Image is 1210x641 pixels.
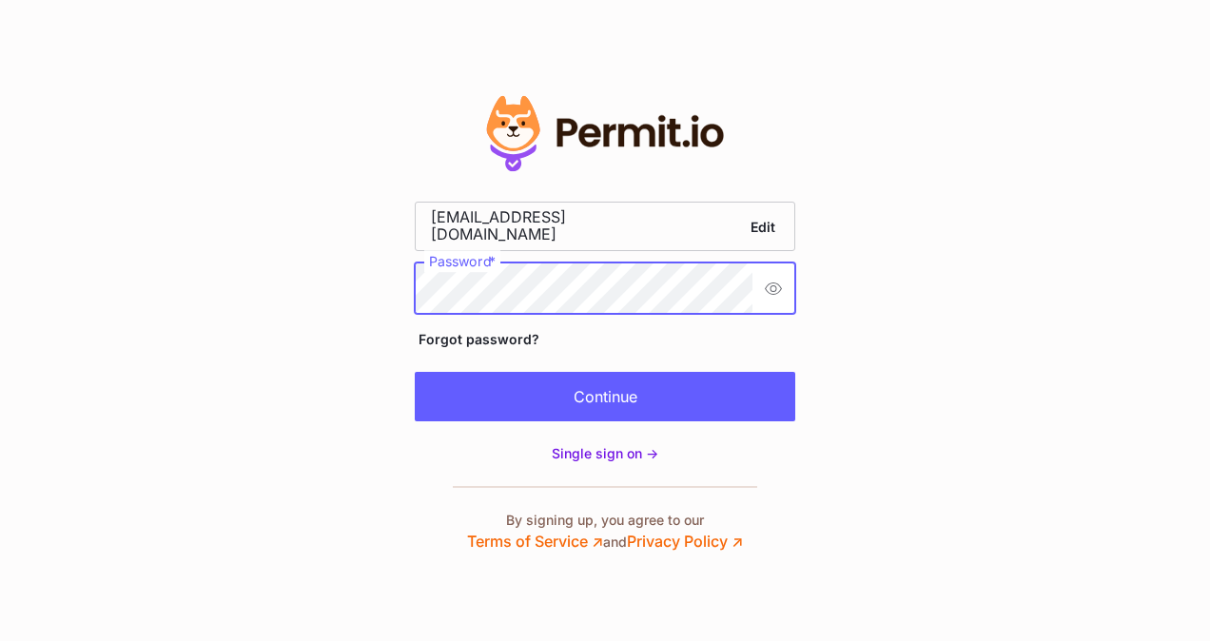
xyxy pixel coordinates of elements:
[552,444,658,463] a: Single sign on ->
[747,213,779,241] a: Edit email address
[415,372,795,421] button: Continue
[467,511,743,553] p: By signing up, you agree to our and
[552,445,658,461] span: Single sign on ->
[415,327,543,351] a: Forgot password?
[431,209,669,243] span: [EMAIL_ADDRESS][DOMAIN_NAME]
[467,532,603,551] a: Terms of Service ↗
[424,250,500,272] label: Password
[752,263,794,313] button: Show password
[627,532,743,551] a: Privacy Policy ↗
